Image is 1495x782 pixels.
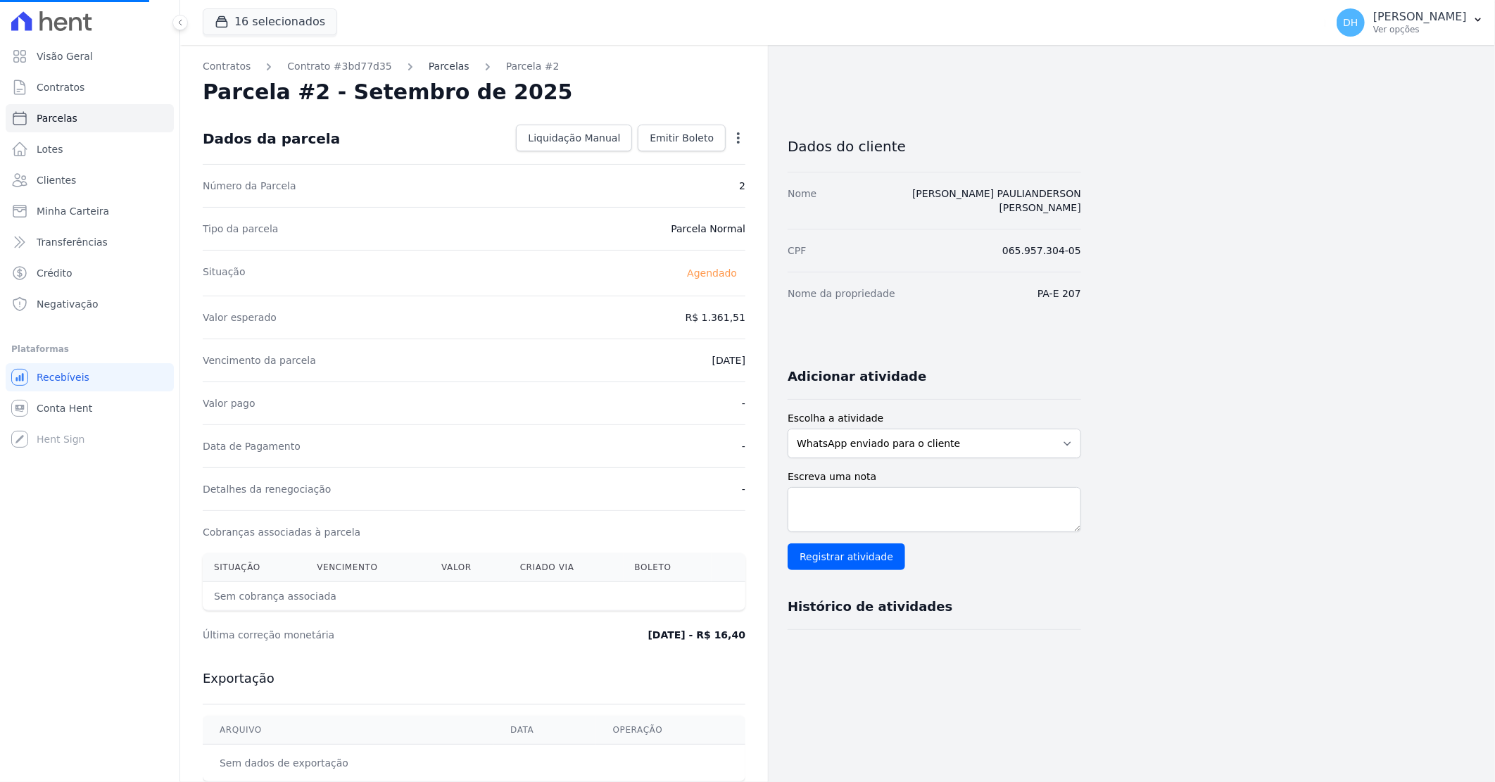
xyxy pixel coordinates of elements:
[203,59,251,74] a: Contratos
[788,543,905,570] input: Registrar atividade
[203,130,340,147] div: Dados da parcela
[37,49,93,63] span: Visão Geral
[37,173,76,187] span: Clientes
[596,716,745,745] th: Operação
[1373,10,1467,24] p: [PERSON_NAME]
[37,297,99,311] span: Negativação
[671,222,745,236] dd: Parcela Normal
[6,104,174,132] a: Parcelas
[679,265,745,282] span: Agendado
[788,138,1081,155] h3: Dados do cliente
[788,469,1081,484] label: Escreva uma nota
[506,59,560,74] a: Parcela #2
[203,8,337,35] button: 16 selecionados
[203,179,296,193] dt: Número da Parcela
[203,222,279,236] dt: Tipo da parcela
[650,131,714,145] span: Emitir Boleto
[203,553,305,582] th: Situação
[11,341,168,358] div: Plataformas
[788,368,926,385] h3: Adicionar atividade
[1037,286,1081,301] dd: PA-E 207
[6,363,174,391] a: Recebíveis
[6,42,174,70] a: Visão Geral
[742,439,745,453] dd: -
[305,553,430,582] th: Vencimento
[6,73,174,101] a: Contratos
[203,265,246,282] dt: Situação
[203,80,573,105] h2: Parcela #2 - Setembro de 2025
[287,59,391,74] a: Contrato #3bd77d35
[739,179,745,193] dd: 2
[1325,3,1495,42] button: DH [PERSON_NAME] Ver opções
[430,553,509,582] th: Valor
[37,111,77,125] span: Parcelas
[788,187,816,215] dt: Nome
[6,166,174,194] a: Clientes
[37,370,89,384] span: Recebíveis
[712,353,745,367] dd: [DATE]
[203,59,745,74] nav: Breadcrumb
[203,745,493,782] td: Sem dados de exportação
[1002,244,1081,258] dd: 065.957.304-05
[788,411,1081,426] label: Escolha a atividade
[203,482,332,496] dt: Detalhes da renegociação
[203,353,316,367] dt: Vencimento da parcela
[1373,24,1467,35] p: Ver opções
[6,197,174,225] a: Minha Carteira
[788,286,895,301] dt: Nome da propriedade
[37,266,72,280] span: Crédito
[203,310,277,324] dt: Valor esperado
[742,482,745,496] dd: -
[648,628,746,642] dd: [DATE] - R$ 16,40
[493,716,595,745] th: Data
[6,394,174,422] a: Conta Hent
[203,670,745,687] h3: Exportação
[37,235,108,249] span: Transferências
[1343,18,1358,27] span: DH
[788,244,806,258] dt: CPF
[37,80,84,94] span: Contratos
[6,259,174,287] a: Crédito
[624,553,712,582] th: Boleto
[788,598,952,615] h3: Histórico de atividades
[6,228,174,256] a: Transferências
[742,396,745,410] dd: -
[37,204,109,218] span: Minha Carteira
[203,396,256,410] dt: Valor pago
[203,582,624,611] th: Sem cobrança associada
[528,131,620,145] span: Liquidação Manual
[638,125,726,151] a: Emitir Boleto
[509,553,624,582] th: Criado via
[203,716,493,745] th: Arquivo
[6,290,174,318] a: Negativação
[37,401,92,415] span: Conta Hent
[203,525,360,539] dt: Cobranças associadas à parcela
[37,142,63,156] span: Lotes
[912,188,1081,213] a: [PERSON_NAME] PAULIANDERSON [PERSON_NAME]
[686,310,745,324] dd: R$ 1.361,51
[516,125,632,151] a: Liquidação Manual
[6,135,174,163] a: Lotes
[203,628,524,642] dt: Última correção monetária
[429,59,469,74] a: Parcelas
[203,439,301,453] dt: Data de Pagamento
